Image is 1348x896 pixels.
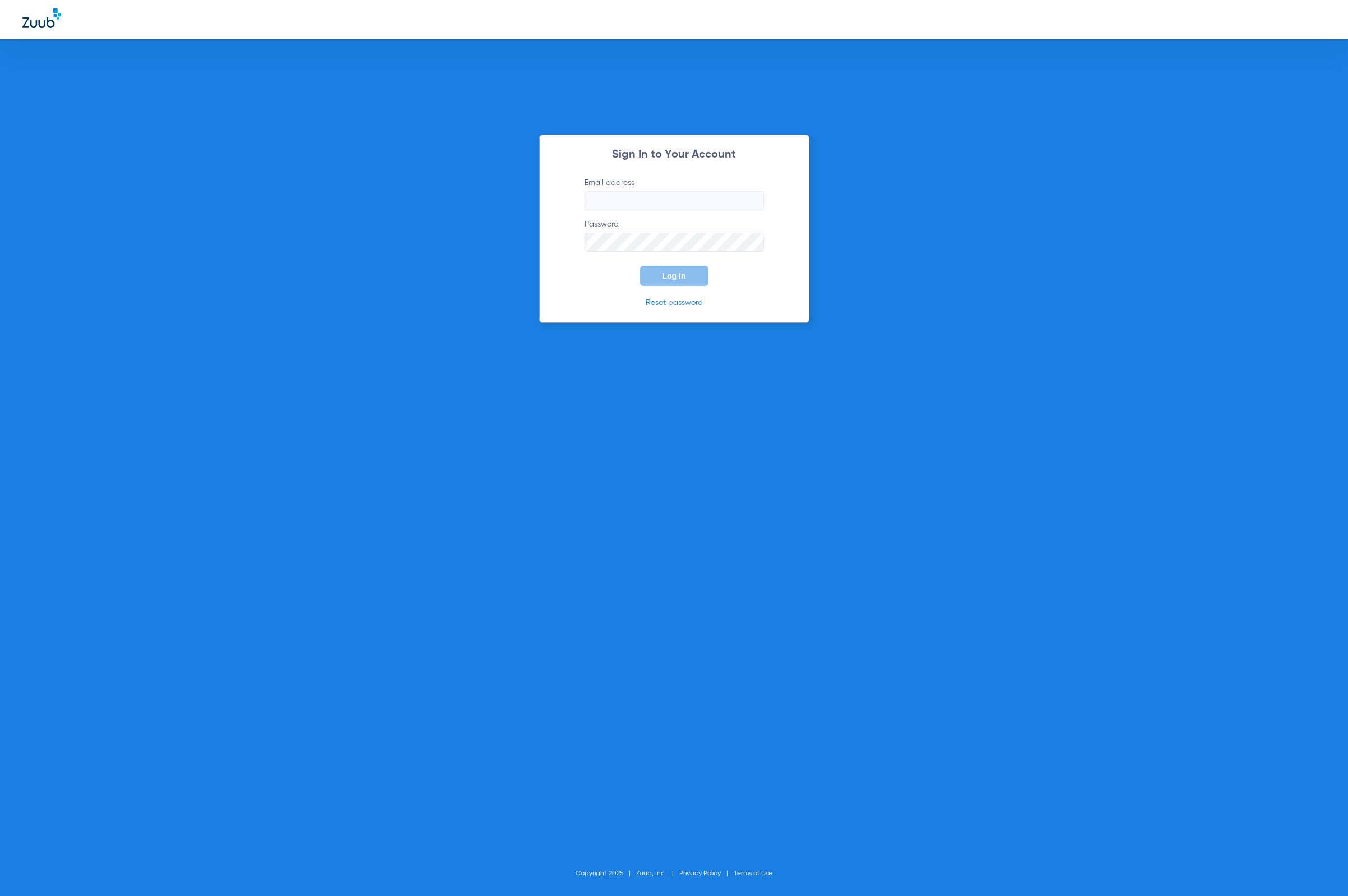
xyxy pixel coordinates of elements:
a: Terms of Use [734,870,772,877]
label: Email address [585,177,764,210]
button: Log In [640,266,708,286]
h2: Sign In to Your Account [568,149,781,160]
label: Password [585,219,764,252]
li: Zuub, Inc. [636,868,679,879]
input: Email address [585,191,764,210]
input: Password [585,233,764,252]
img: Zuub Logo [22,8,61,28]
a: Reset password [646,299,703,307]
a: Privacy Policy [679,870,721,877]
li: Copyright 2025 [576,868,636,879]
span: Log In [663,271,686,280]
